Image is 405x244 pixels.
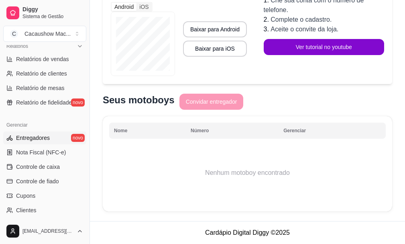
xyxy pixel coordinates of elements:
[279,123,386,139] th: Gerenciar
[183,41,247,57] button: Baixar para iOS
[16,206,37,214] span: Clientes
[16,55,69,63] span: Relatórios de vendas
[3,26,86,42] button: Select a team
[109,141,386,205] td: Nenhum motoboy encontrado
[264,25,385,34] li: 3.
[136,3,151,11] div: iOS
[16,70,67,78] span: Relatório de clientes
[3,82,86,94] a: Relatório de mesas
[10,30,18,38] span: C
[3,3,86,23] a: DiggySistema de Gestão
[16,177,59,185] span: Controle de fiado
[90,221,405,244] footer: Cardápio Digital Diggy © 2025
[3,204,86,217] a: Clientes
[3,221,86,241] button: [EMAIL_ADDRESS][DOMAIN_NAME]
[271,16,332,23] span: Complete o cadastro.
[103,94,175,107] p: Seus motoboys
[22,6,83,13] span: Diggy
[264,39,385,55] button: Ver tutorial no youtube
[3,189,86,202] a: Cupons
[112,3,136,11] div: Android
[3,160,86,173] a: Controle de caixa
[271,26,338,33] span: Aceite o convite da loja.
[16,134,50,142] span: Entregadores
[16,192,35,200] span: Cupons
[3,53,86,66] a: Relatórios de vendas
[24,30,71,38] div: Cacaushow Mac ...
[3,119,86,131] div: Gerenciar
[16,98,72,107] span: Relatório de fidelidade
[16,148,66,156] span: Nota Fiscal (NFC-e)
[109,123,186,139] th: Nome
[16,84,65,92] span: Relatório de mesas
[183,21,247,37] button: Baixar para Android
[3,67,86,80] a: Relatório de clientes
[3,131,86,144] a: Entregadoresnovo
[186,123,279,139] th: Número
[264,15,385,25] li: 2.
[22,228,73,234] span: [EMAIL_ADDRESS][DOMAIN_NAME]
[6,43,28,49] span: Relatórios
[22,13,83,20] span: Sistema de Gestão
[3,96,86,109] a: Relatório de fidelidadenovo
[3,175,86,188] a: Controle de fiado
[16,163,60,171] span: Controle de caixa
[3,146,86,159] a: Nota Fiscal (NFC-e)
